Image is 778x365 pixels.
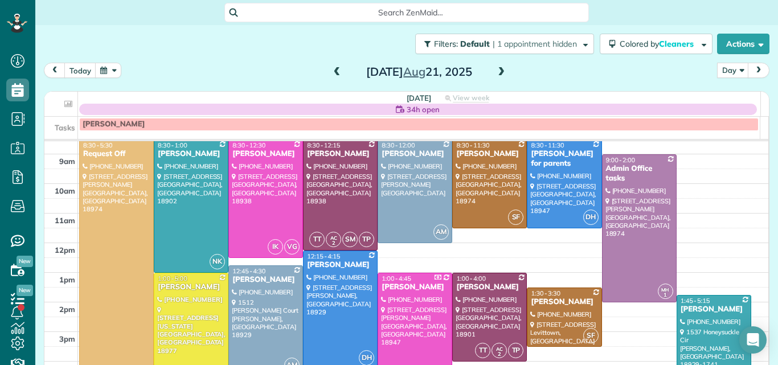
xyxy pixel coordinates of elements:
[55,186,75,195] span: 10am
[717,63,749,78] button: Day
[658,290,673,301] small: 1
[306,149,374,159] div: [PERSON_NAME]
[284,239,300,255] span: VG
[453,93,489,102] span: View week
[583,210,599,225] span: DH
[83,141,113,149] span: 8:30 - 5:30
[59,334,75,343] span: 3pm
[508,210,523,225] span: SF
[17,285,33,296] span: New
[59,275,75,284] span: 1pm
[475,343,490,358] span: TT
[605,164,673,183] div: Admin Office tasks
[64,63,96,78] button: today
[659,39,695,49] span: Cleaners
[158,274,187,282] span: 1:00 - 5:00
[530,297,598,307] div: [PERSON_NAME]
[157,282,225,292] div: [PERSON_NAME]
[508,343,523,358] span: TP
[739,326,767,354] div: Open Intercom Messenger
[210,254,225,269] span: NK
[232,141,265,149] span: 8:30 - 12:30
[381,149,449,159] div: [PERSON_NAME]
[381,282,449,292] div: [PERSON_NAME]
[496,346,503,352] span: AC
[531,141,564,149] span: 8:30 - 11:30
[342,232,358,247] span: SM
[530,149,598,169] div: [PERSON_NAME] for parents
[456,141,489,149] span: 8:30 - 11:30
[748,63,769,78] button: next
[359,232,374,247] span: TP
[620,39,698,49] span: Colored by
[493,39,577,49] span: | 1 appointment hidden
[83,120,145,129] span: [PERSON_NAME]
[407,104,440,115] span: 34h open
[492,349,506,360] small: 2
[59,157,75,166] span: 9am
[59,305,75,314] span: 2pm
[232,149,300,159] div: [PERSON_NAME]
[382,141,415,149] span: 8:30 - 12:00
[157,149,225,159] div: [PERSON_NAME]
[531,289,560,297] span: 1:30 - 3:30
[306,260,374,270] div: [PERSON_NAME]
[307,252,340,260] span: 12:15 - 4:15
[232,275,300,285] div: [PERSON_NAME]
[680,305,748,314] div: [PERSON_NAME]
[583,328,599,343] span: SF
[456,282,523,292] div: [PERSON_NAME]
[606,156,636,164] span: 9:00 - 2:00
[307,141,340,149] span: 8:30 - 12:15
[460,39,490,49] span: Default
[83,149,150,159] div: Request Off
[309,232,325,247] span: TT
[330,235,337,241] span: AC
[410,34,594,54] a: Filters: Default | 1 appointment hidden
[44,63,65,78] button: prev
[434,39,458,49] span: Filters:
[433,224,449,240] span: AM
[456,274,486,282] span: 1:00 - 4:00
[403,64,425,79] span: Aug
[17,256,33,267] span: New
[407,93,431,102] span: [DATE]
[382,274,411,282] span: 1:00 - 4:45
[717,34,769,54] button: Actions
[55,216,75,225] span: 11am
[348,65,490,78] h2: [DATE] 21, 2025
[681,297,710,305] span: 1:45 - 5:15
[55,245,75,255] span: 12pm
[326,238,341,249] small: 2
[268,239,283,255] span: IK
[158,141,187,149] span: 8:30 - 1:00
[661,286,669,293] span: MH
[456,149,523,159] div: [PERSON_NAME]
[232,267,265,275] span: 12:45 - 4:30
[415,34,594,54] button: Filters: Default | 1 appointment hidden
[600,34,713,54] button: Colored byCleaners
